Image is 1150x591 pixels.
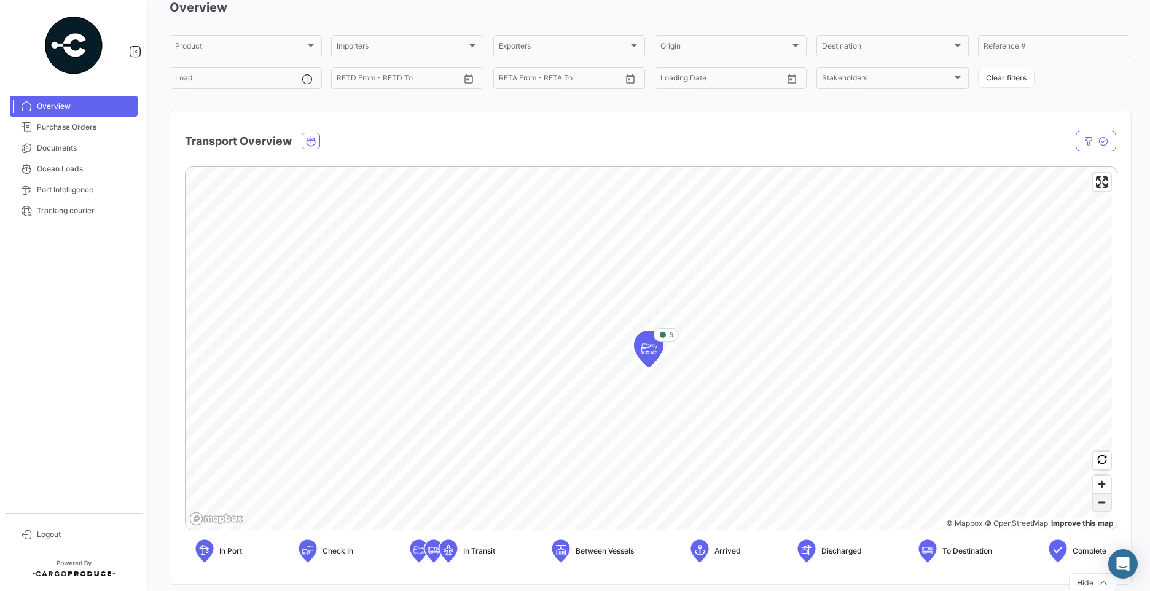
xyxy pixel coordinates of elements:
[634,331,663,367] div: Map marker
[714,546,741,557] span: Arrived
[1093,173,1111,191] button: Enter fullscreen
[186,167,1112,531] canvas: Map
[37,101,133,112] span: Overview
[10,179,138,200] a: Port Intelligence
[219,546,242,557] span: In Port
[1108,549,1138,579] div: Abrir Intercom Messenger
[10,96,138,117] a: Overview
[946,519,982,528] a: Mapbox
[660,44,791,52] span: Origin
[942,546,992,557] span: To Destination
[821,546,862,557] span: Discharged
[37,205,133,216] span: Tracking courier
[1093,494,1111,511] span: Zoom out
[10,159,138,179] a: Ocean Loads
[10,138,138,159] a: Documents
[1051,519,1114,528] a: Map feedback
[337,76,354,84] input: From
[37,122,133,133] span: Purchase Orders
[499,44,629,52] span: Exporters
[337,44,467,52] span: Importers
[302,133,319,149] button: Ocean
[822,44,952,52] span: Destination
[576,546,634,557] span: Between Vessels
[499,76,516,84] input: From
[1073,546,1106,557] span: Complete
[978,68,1035,88] button: Clear filters
[43,15,104,76] img: powered-by.png
[185,133,292,150] h4: Transport Overview
[10,117,138,138] a: Purchase Orders
[1093,476,1111,493] button: Zoom in
[783,69,801,88] button: Open calendar
[362,76,421,84] input: To
[1093,493,1111,511] button: Zoom out
[189,512,243,526] a: Mapbox logo
[175,44,305,52] span: Product
[323,546,353,557] span: Check In
[985,519,1048,528] a: OpenStreetMap
[621,69,640,88] button: Open calendar
[37,184,133,195] span: Port Intelligence
[660,76,678,84] input: From
[37,163,133,174] span: Ocean Loads
[37,143,133,154] span: Documents
[686,76,745,84] input: To
[525,76,584,84] input: To
[463,546,495,557] span: In Transit
[460,69,478,88] button: Open calendar
[822,76,952,84] span: Stakeholders
[10,200,138,221] a: Tracking courier
[669,329,673,340] span: 5
[37,529,133,540] span: Logout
